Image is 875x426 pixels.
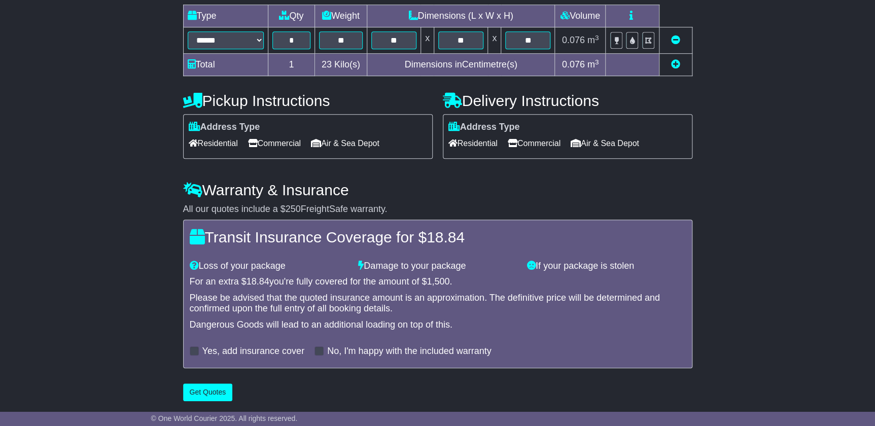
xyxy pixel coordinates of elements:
[595,58,599,66] sup: 3
[367,5,555,27] td: Dimensions (L x W x H)
[671,59,680,69] a: Add new item
[571,135,639,151] span: Air & Sea Depot
[315,5,367,27] td: Weight
[427,229,465,245] span: 18.84
[183,182,692,198] h4: Warranty & Insurance
[443,92,692,109] h4: Delivery Instructions
[595,34,599,42] sup: 3
[488,27,501,54] td: x
[190,276,686,288] div: For an extra $ you're fully covered for the amount of $ .
[190,319,686,331] div: Dangerous Goods will lead to an additional loading on top of this.
[322,59,332,69] span: 23
[421,27,434,54] td: x
[311,135,379,151] span: Air & Sea Depot
[367,54,555,76] td: Dimensions in Centimetre(s)
[151,414,298,422] span: © One World Courier 2025. All rights reserved.
[189,135,238,151] span: Residential
[522,261,691,272] div: If your package is stolen
[248,135,301,151] span: Commercial
[189,122,260,133] label: Address Type
[671,35,680,45] a: Remove this item
[183,383,233,401] button: Get Quotes
[508,135,561,151] span: Commercial
[448,135,498,151] span: Residential
[448,122,520,133] label: Address Type
[286,204,301,214] span: 250
[353,261,522,272] div: Damage to your package
[268,54,315,76] td: 1
[183,54,268,76] td: Total
[202,346,304,357] label: Yes, add insurance cover
[183,92,433,109] h4: Pickup Instructions
[185,261,354,272] div: Loss of your package
[247,276,269,287] span: 18.84
[555,5,606,27] td: Volume
[315,54,367,76] td: Kilo(s)
[190,229,686,245] h4: Transit Insurance Coverage for $
[587,35,599,45] span: m
[190,293,686,314] div: Please be advised that the quoted insurance amount is an approximation. The definitive price will...
[427,276,449,287] span: 1,500
[268,5,315,27] td: Qty
[183,204,692,215] div: All our quotes include a $ FreightSafe warranty.
[562,59,585,69] span: 0.076
[587,59,599,69] span: m
[327,346,492,357] label: No, I'm happy with the included warranty
[562,35,585,45] span: 0.076
[183,5,268,27] td: Type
